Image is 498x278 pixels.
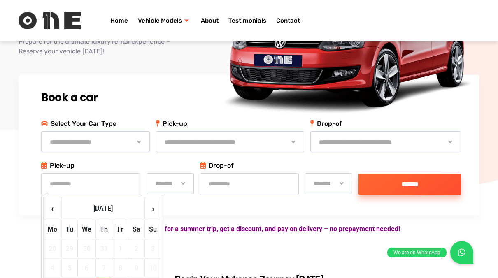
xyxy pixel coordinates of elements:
[144,258,161,278] td: 10
[44,220,61,239] th: Mo
[128,220,144,239] th: Sa
[144,239,161,258] td: 3
[223,4,271,37] a: Testimonials
[77,239,95,258] td: 30
[44,258,61,278] td: 4
[19,12,81,29] img: Rent One Logo without Text
[144,197,161,220] th: ›
[271,4,305,37] a: Contact
[44,239,61,258] td: 28
[450,241,473,264] a: We are on WhatsApp
[387,248,447,257] div: We are on WhatsApp
[19,37,261,56] p: Prepare for the ultimate luxury rental experience – Reserve your vehicle [DATE]!
[41,91,461,104] h2: Book a car
[196,4,223,37] a: About
[112,258,128,278] td: 8
[144,220,161,239] th: Su
[77,220,95,239] th: We
[44,197,61,220] th: ‹
[61,258,77,278] td: 5
[41,118,150,129] p: Select Your Car Type
[61,197,144,220] th: [DATE]
[77,258,95,278] td: 6
[61,220,77,239] th: Tu
[128,258,144,278] td: 9
[133,4,196,37] a: Vehicle Models
[95,220,112,239] th: Th
[95,258,112,278] td: 7
[128,239,144,258] td: 2
[61,239,77,258] td: 29
[112,239,128,258] td: 1
[105,4,133,37] a: Home
[112,220,128,239] th: Fr
[200,160,353,171] p: Drop-of
[98,225,400,233] strong: Prebook your car now for a summer trip, get a discount, and pay on delivery – no prepayment needed!
[95,239,112,258] td: 31
[41,160,194,171] p: Pick-up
